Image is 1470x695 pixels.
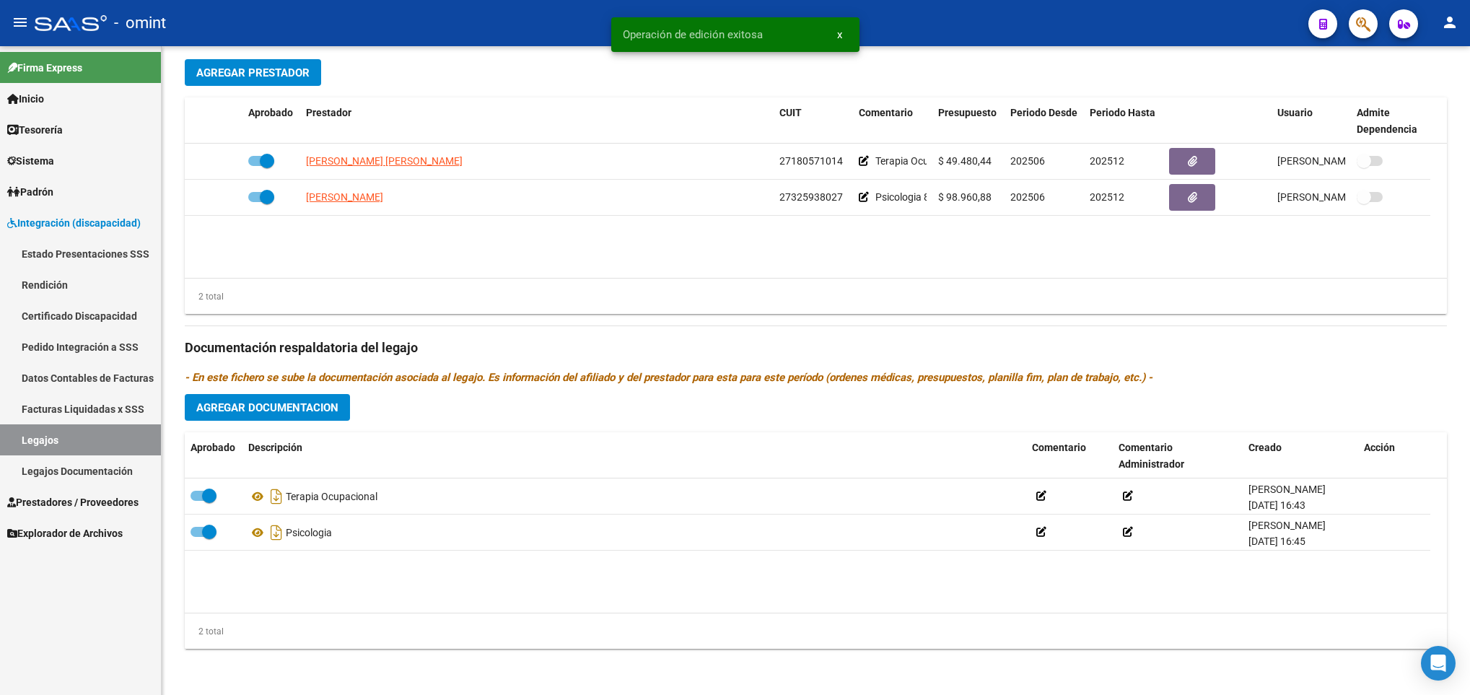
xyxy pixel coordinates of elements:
[1248,484,1326,495] span: [PERSON_NAME]
[1248,499,1305,511] span: [DATE] 16:43
[1026,432,1113,480] datatable-header-cell: Comentario
[267,521,286,544] i: Descargar documento
[938,107,997,118] span: Presupuesto
[779,191,843,203] span: 27325938027
[185,371,1152,384] i: - En este fichero se sube la documentación asociada al legajo. Es información del afiliado y del ...
[623,27,763,42] span: Operación de edición exitosa
[1005,97,1084,145] datatable-header-cell: Periodo Desde
[248,107,293,118] span: Aprobado
[7,122,63,138] span: Tesorería
[1010,107,1077,118] span: Periodo Desde
[185,432,242,480] datatable-header-cell: Aprobado
[1010,191,1045,203] span: 202506
[779,155,843,167] span: 27180571014
[837,28,842,41] span: x
[242,97,300,145] datatable-header-cell: Aprobado
[1421,646,1456,681] div: Open Intercom Messenger
[1357,107,1417,135] span: Admite Dependencia
[1277,155,1427,167] span: [PERSON_NAME] Coronel [DATE]
[1090,191,1124,203] span: 202512
[1364,442,1395,453] span: Acción
[114,7,166,39] span: - omint
[7,525,123,541] span: Explorador de Archivos
[774,97,853,145] datatable-header-cell: CUIT
[7,91,44,107] span: Inicio
[306,107,351,118] span: Prestador
[1248,536,1305,547] span: [DATE] 16:45
[1248,442,1282,453] span: Creado
[932,97,1005,145] datatable-header-cell: Presupuesto
[185,624,224,639] div: 2 total
[1032,442,1086,453] span: Comentario
[306,191,383,203] span: [PERSON_NAME]
[267,485,286,508] i: Descargar documento
[1277,107,1313,118] span: Usuario
[196,401,338,414] span: Agregar Documentacion
[185,338,1447,358] h3: Documentación respaldatoria del legajo
[248,485,1020,508] div: Terapia Ocupacional
[191,442,235,453] span: Aprobado
[1010,155,1045,167] span: 202506
[1243,432,1358,480] datatable-header-cell: Creado
[938,155,992,167] span: $ 49.480,44
[12,14,29,31] mat-icon: menu
[1119,442,1184,470] span: Comentario Administrador
[1113,432,1243,480] datatable-header-cell: Comentario Administrador
[1090,107,1155,118] span: Periodo Hasta
[1090,155,1124,167] span: 202512
[306,155,463,167] span: [PERSON_NAME] [PERSON_NAME]
[875,191,971,203] span: Psicologia 8 sesiones
[938,191,992,203] span: $ 98.960,88
[7,494,139,510] span: Prestadores / Proveedores
[1441,14,1458,31] mat-icon: person
[300,97,774,145] datatable-header-cell: Prestador
[248,442,302,453] span: Descripción
[242,432,1026,480] datatable-header-cell: Descripción
[248,521,1020,544] div: Psicologia
[196,66,310,79] span: Agregar Prestador
[826,22,854,48] button: x
[7,153,54,169] span: Sistema
[853,97,932,145] datatable-header-cell: Comentario
[7,60,82,76] span: Firma Express
[859,107,913,118] span: Comentario
[875,155,1016,167] span: Terapia Ocupacional 4 sesiones
[7,215,141,231] span: Integración (discapacidad)
[1358,432,1430,480] datatable-header-cell: Acción
[185,59,321,86] button: Agregar Prestador
[185,394,350,421] button: Agregar Documentacion
[185,289,224,305] div: 2 total
[7,184,53,200] span: Padrón
[1248,520,1326,531] span: [PERSON_NAME]
[1084,97,1163,145] datatable-header-cell: Periodo Hasta
[779,107,802,118] span: CUIT
[1351,97,1430,145] datatable-header-cell: Admite Dependencia
[1277,191,1427,203] span: [PERSON_NAME] Coronel [DATE]
[1272,97,1351,145] datatable-header-cell: Usuario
